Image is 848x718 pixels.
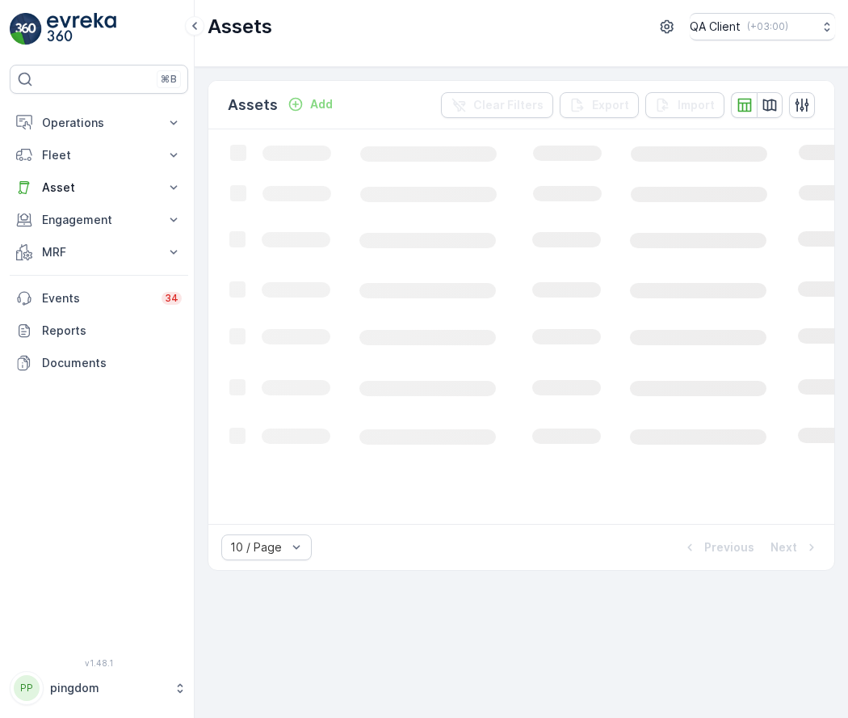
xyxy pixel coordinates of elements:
p: Assets [228,94,278,116]
p: Documents [42,355,182,371]
p: Import [678,97,715,113]
button: Next [769,538,821,557]
a: Documents [10,347,188,379]
button: Operations [10,107,188,139]
button: QA Client(+03:00) [690,13,835,40]
button: Asset [10,171,188,204]
span: v 1.48.1 [10,658,188,668]
button: PPpingdom [10,671,188,705]
p: Clear Filters [473,97,544,113]
div: PP [14,675,40,701]
button: MRF [10,236,188,268]
button: Import [645,92,724,118]
p: Operations [42,115,156,131]
p: Previous [704,539,754,555]
button: Add [281,95,339,114]
a: Events34 [10,282,188,315]
img: logo_light-DOdMpM7g.png [47,13,116,45]
p: ⌘B [161,73,177,86]
button: Fleet [10,139,188,171]
a: Reports [10,315,188,347]
p: QA Client [690,19,741,35]
p: Asset [42,179,156,196]
button: Clear Filters [441,92,553,118]
p: Assets [208,14,272,40]
img: logo [10,13,42,45]
p: ( +03:00 ) [747,20,788,33]
p: MRF [42,244,156,260]
button: Engagement [10,204,188,236]
p: Next [770,539,797,555]
button: Previous [680,538,756,557]
p: pingdom [50,680,166,696]
p: Engagement [42,212,156,228]
p: Fleet [42,147,156,163]
p: Add [310,96,333,112]
p: Events [42,290,152,306]
p: Export [592,97,629,113]
button: Export [560,92,639,118]
p: 34 [165,292,178,305]
p: Reports [42,323,182,339]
